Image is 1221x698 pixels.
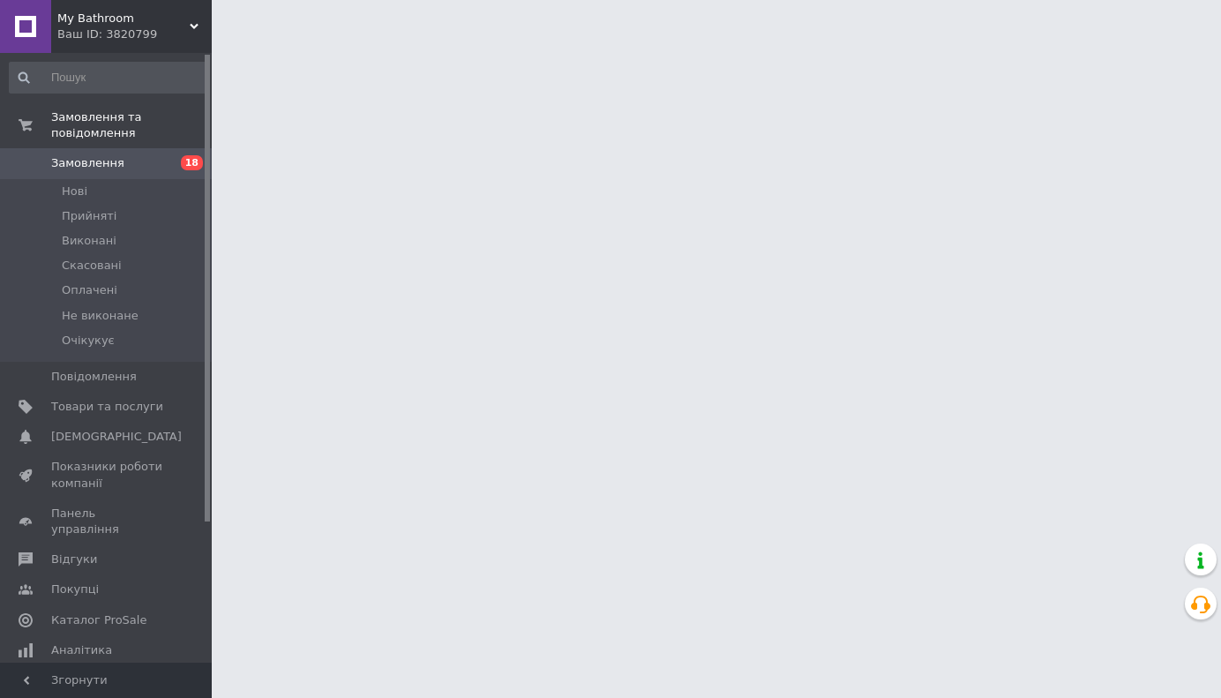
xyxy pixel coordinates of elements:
span: Замовлення [51,155,124,171]
span: Виконані [62,233,116,249]
span: Товари та послуги [51,399,163,415]
div: Ваш ID: 3820799 [57,26,212,42]
span: Скасовані [62,258,122,274]
span: My Bathroom [57,11,190,26]
span: Аналітика [51,642,112,658]
span: Каталог ProSale [51,612,146,628]
span: Панель управління [51,506,163,537]
input: Пошук [9,62,208,94]
span: Очікукує [62,333,115,349]
span: Не виконане [62,308,139,324]
span: 18 [181,155,203,170]
span: Покупці [51,582,99,597]
span: Показники роботи компанії [51,459,163,491]
span: Замовлення та повідомлення [51,109,212,141]
span: [DEMOGRAPHIC_DATA] [51,429,182,445]
span: Повідомлення [51,369,137,385]
span: Прийняті [62,208,116,224]
span: Оплачені [62,282,117,298]
span: Відгуки [51,552,97,567]
span: Нові [62,184,87,199]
